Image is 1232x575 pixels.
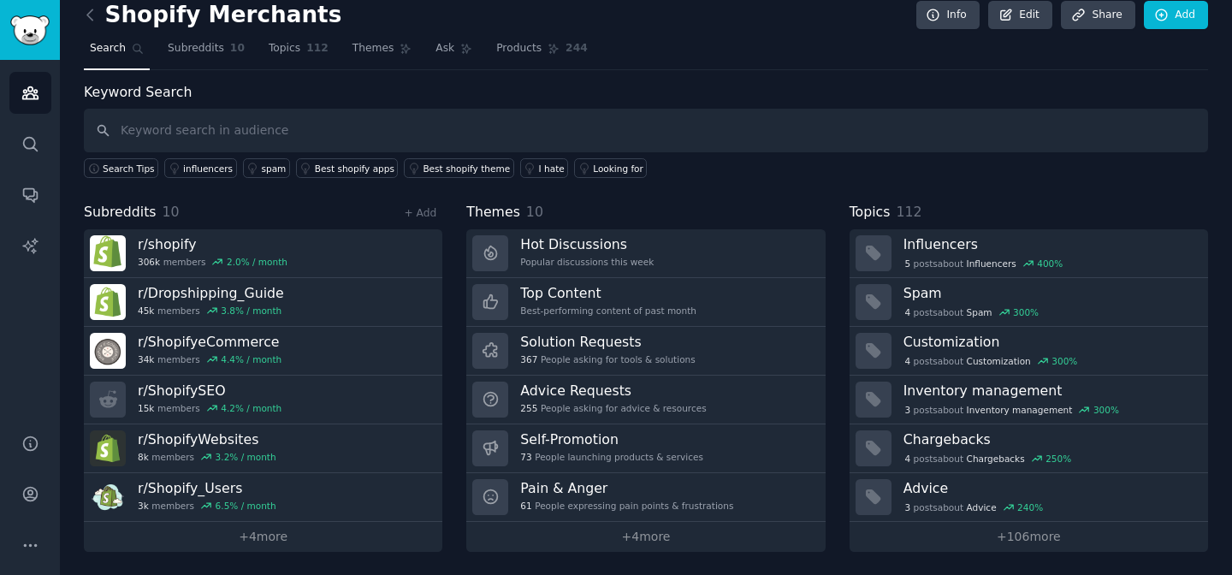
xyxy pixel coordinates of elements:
[90,41,126,56] span: Search
[221,305,281,317] div: 3.8 % / month
[84,424,442,473] a: r/ShopifyWebsites8kmembers3.2% / month
[183,163,233,175] div: influencers
[903,353,1079,369] div: post s about
[138,305,154,317] span: 45k
[138,256,160,268] span: 306k
[216,451,276,463] div: 3.2 % / month
[904,453,910,465] span: 4
[404,207,436,219] a: + Add
[138,353,281,365] div: members
[520,256,654,268] div: Popular discussions this week
[520,382,706,400] h3: Advice Requests
[904,404,910,416] span: 3
[84,229,442,278] a: r/shopify306kmembers2.0% / month
[490,35,593,70] a: Products244
[296,158,399,178] a: Best shopify apps
[164,158,236,178] a: influencers
[84,158,158,178] button: Search Tips
[520,353,695,365] div: People asking for tools & solutions
[1037,258,1063,270] div: 400 %
[850,327,1208,376] a: Customization4postsaboutCustomization300%
[903,333,1196,351] h3: Customization
[526,204,543,220] span: 10
[84,84,192,100] label: Keyword Search
[404,158,513,178] a: Best shopify theme
[903,235,1196,253] h3: Influencers
[221,402,281,414] div: 4.2 % / month
[520,333,695,351] h3: Solution Requests
[903,500,1045,515] div: post s about
[84,522,442,552] a: +4more
[262,163,287,175] div: spam
[84,473,442,522] a: r/Shopify_Users3kmembers6.5% / month
[1013,306,1039,318] div: 300 %
[138,451,149,463] span: 8k
[904,355,910,367] span: 4
[850,229,1208,278] a: Influencers5postsaboutInfluencers400%
[138,500,149,512] span: 3k
[352,41,394,56] span: Themes
[850,376,1208,424] a: Inventory management3postsaboutInventory management300%
[850,424,1208,473] a: Chargebacks4postsaboutChargebacks250%
[90,479,126,515] img: Shopify_Users
[520,430,703,448] h3: Self-Promotion
[216,500,276,512] div: 6.5 % / month
[423,163,510,175] div: Best shopify theme
[138,353,154,365] span: 34k
[138,333,281,351] h3: r/ ShopifyeCommerce
[84,109,1208,152] input: Keyword search in audience
[263,35,335,70] a: Topics112
[315,163,394,175] div: Best shopify apps
[850,202,891,223] span: Topics
[90,235,126,271] img: shopify
[466,229,825,278] a: Hot DiscussionsPopular discussions this week
[466,202,520,223] span: Themes
[138,402,281,414] div: members
[967,258,1016,270] span: Influencers
[967,404,1073,416] span: Inventory management
[138,235,287,253] h3: r/ shopify
[1061,1,1134,30] a: Share
[566,41,588,56] span: 244
[520,158,569,178] a: I hate
[103,163,155,175] span: Search Tips
[1017,501,1043,513] div: 240 %
[903,256,1064,271] div: post s about
[429,35,478,70] a: Ask
[90,284,126,320] img: Dropshipping_Guide
[967,306,992,318] span: Spam
[466,278,825,327] a: Top ContentBest-performing content of past month
[306,41,329,56] span: 112
[138,402,154,414] span: 15k
[916,1,980,30] a: Info
[1051,355,1077,367] div: 300 %
[520,305,696,317] div: Best-performing content of past month
[221,353,281,365] div: 4.4 % / month
[904,501,910,513] span: 3
[850,522,1208,552] a: +106more
[539,163,565,175] div: I hate
[988,1,1052,30] a: Edit
[84,327,442,376] a: r/ShopifyeCommerce34kmembers4.4% / month
[269,41,300,56] span: Topics
[520,235,654,253] h3: Hot Discussions
[138,451,276,463] div: members
[84,376,442,424] a: r/ShopifySEO15kmembers4.2% / month
[574,158,647,178] a: Looking for
[903,430,1196,448] h3: Chargebacks
[520,451,531,463] span: 73
[903,284,1196,302] h3: Spam
[138,500,276,512] div: members
[904,306,910,318] span: 4
[520,451,703,463] div: People launching products & services
[346,35,418,70] a: Themes
[466,473,825,522] a: Pain & Anger61People expressing pain points & frustrations
[435,41,454,56] span: Ask
[84,202,157,223] span: Subreddits
[520,500,733,512] div: People expressing pain points & frustrations
[243,158,290,178] a: spam
[520,402,537,414] span: 255
[903,305,1040,320] div: post s about
[466,424,825,473] a: Self-Promotion73People launching products & services
[1045,453,1071,465] div: 250 %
